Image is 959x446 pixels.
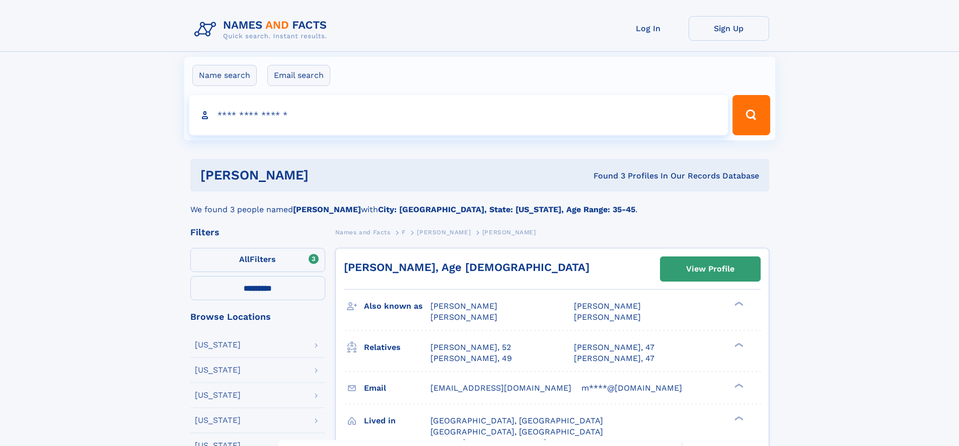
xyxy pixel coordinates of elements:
[364,339,430,356] h3: Relatives
[402,226,406,238] a: F
[430,416,603,425] span: [GEOGRAPHIC_DATA], [GEOGRAPHIC_DATA]
[451,170,759,182] div: Found 3 Profiles In Our Records Database
[430,353,512,364] a: [PERSON_NAME], 49
[574,312,641,322] span: [PERSON_NAME]
[190,192,769,216] div: We found 3 people named with .
[482,229,536,236] span: [PERSON_NAME]
[417,229,471,236] span: [PERSON_NAME]
[195,416,241,424] div: [US_STATE]
[574,342,654,353] a: [PERSON_NAME], 47
[574,301,641,311] span: [PERSON_NAME]
[732,415,744,421] div: ❯
[195,391,241,399] div: [US_STATE]
[364,298,430,315] h3: Also known as
[293,205,361,214] b: [PERSON_NAME]
[378,205,635,214] b: City: [GEOGRAPHIC_DATA], State: [US_STATE], Age Range: 35-45
[430,383,571,393] span: [EMAIL_ADDRESS][DOMAIN_NAME]
[732,341,744,348] div: ❯
[430,312,497,322] span: [PERSON_NAME]
[195,341,241,349] div: [US_STATE]
[430,427,603,436] span: [GEOGRAPHIC_DATA], [GEOGRAPHIC_DATA]
[402,229,406,236] span: F
[195,366,241,374] div: [US_STATE]
[364,412,430,429] h3: Lived in
[732,301,744,307] div: ❯
[190,312,325,321] div: Browse Locations
[732,382,744,389] div: ❯
[364,380,430,397] h3: Email
[430,301,497,311] span: [PERSON_NAME]
[660,257,760,281] a: View Profile
[335,226,391,238] a: Names and Facts
[430,342,511,353] a: [PERSON_NAME], 52
[574,353,654,364] a: [PERSON_NAME], 47
[200,169,451,182] h1: [PERSON_NAME]
[267,65,330,86] label: Email search
[344,261,589,274] a: [PERSON_NAME], Age [DEMOGRAPHIC_DATA]
[608,16,689,41] a: Log In
[192,65,257,86] label: Name search
[732,95,770,135] button: Search Button
[190,16,335,43] img: Logo Names and Facts
[686,257,734,281] div: View Profile
[417,226,471,238] a: [PERSON_NAME]
[190,248,325,272] label: Filters
[239,254,250,264] span: All
[190,228,325,237] div: Filters
[189,95,728,135] input: search input
[689,16,769,41] a: Sign Up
